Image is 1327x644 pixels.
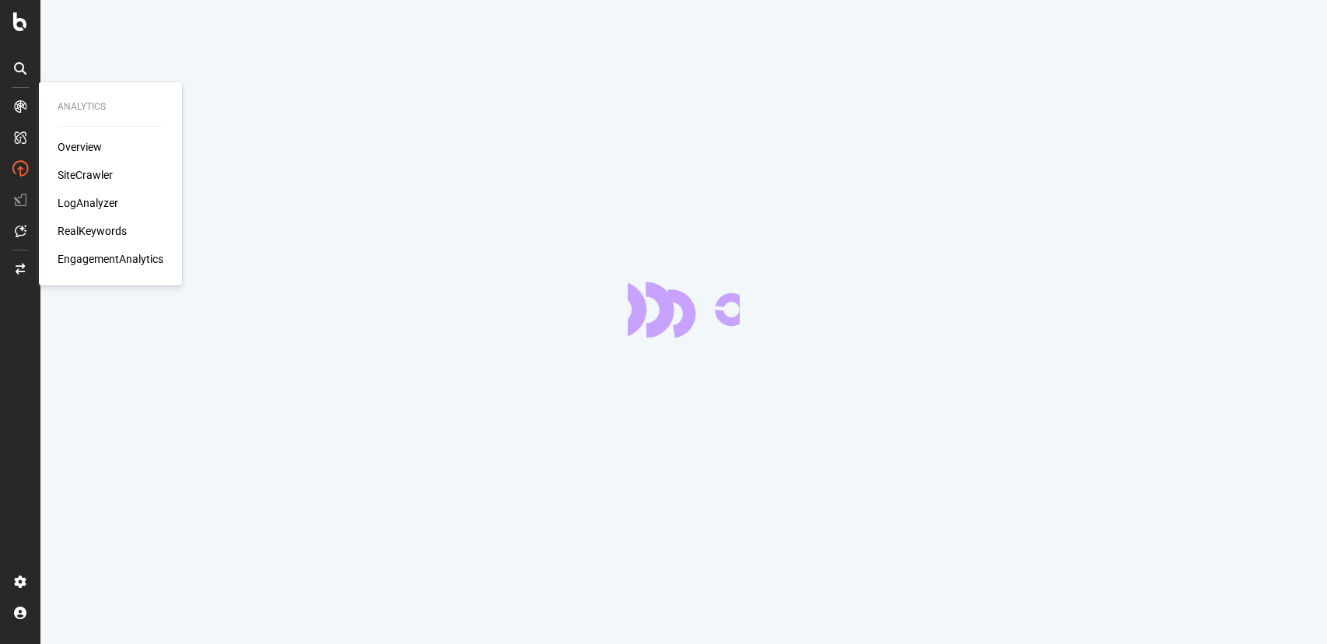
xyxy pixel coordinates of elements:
a: LogAnalyzer [58,195,118,211]
div: animation [628,282,740,338]
a: RealKeywords [58,223,127,239]
div: Analytics [58,100,163,114]
a: EngagementAnalytics [58,251,163,267]
a: SiteCrawler [58,167,113,183]
a: Overview [58,139,102,155]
